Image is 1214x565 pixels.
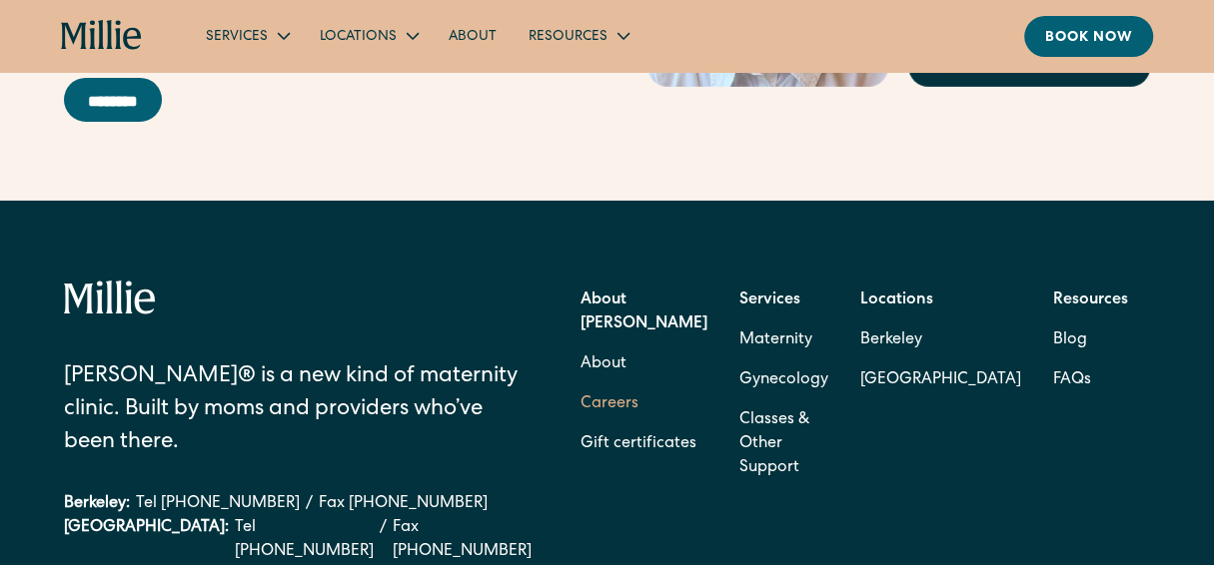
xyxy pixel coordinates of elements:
strong: Resources [1053,292,1128,308]
div: / [306,492,313,516]
strong: Services [739,292,800,308]
a: Book now [1024,16,1153,57]
strong: About [PERSON_NAME] [581,292,707,332]
a: Classes & Other Support [739,400,828,488]
div: [PERSON_NAME]® is a new kind of maternity clinic. Built by moms and providers who’ve been there. [64,361,532,460]
a: Blog [1053,320,1087,360]
div: Locations [304,19,433,52]
a: FAQs [1053,360,1091,400]
a: Maternity [739,320,812,360]
a: Fax [PHONE_NUMBER] [319,492,488,516]
div: / [380,516,387,564]
a: Gift certificates [581,424,696,464]
a: Careers [581,384,638,424]
a: home [61,20,142,52]
a: Berkeley [860,320,1021,360]
a: About [581,344,626,384]
a: [GEOGRAPHIC_DATA] [860,360,1021,400]
div: Resources [513,19,643,52]
a: Tel [PHONE_NUMBER] [136,492,300,516]
div: Services [206,27,268,48]
div: Services [190,19,304,52]
div: Locations [320,27,397,48]
strong: Locations [860,292,933,308]
a: About [433,19,513,52]
a: Tel [PHONE_NUMBER] [235,516,374,564]
div: Book now [1044,28,1133,49]
div: Resources [529,27,607,48]
a: Fax [PHONE_NUMBER] [393,516,532,564]
div: [GEOGRAPHIC_DATA]: [64,516,229,564]
a: Gynecology [739,360,828,400]
div: Berkeley: [64,492,130,516]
